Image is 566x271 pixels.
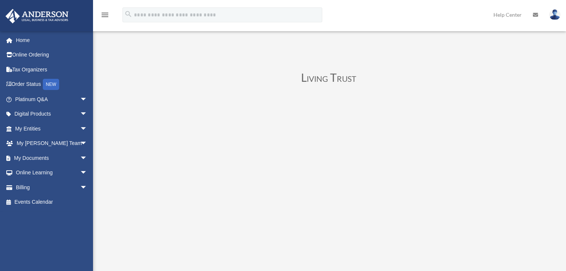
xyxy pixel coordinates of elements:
div: NEW [43,79,59,90]
a: Events Calendar [5,195,99,210]
a: Billingarrow_drop_down [5,180,99,195]
a: Order StatusNEW [5,77,99,92]
span: arrow_drop_down [80,121,95,136]
img: Anderson Advisors Platinum Portal [3,9,71,23]
span: arrow_drop_down [80,107,95,122]
span: arrow_drop_down [80,136,95,151]
i: menu [100,10,109,19]
span: arrow_drop_down [80,151,95,166]
img: User Pic [549,9,560,20]
a: Platinum Q&Aarrow_drop_down [5,92,99,107]
a: My [PERSON_NAME] Teamarrow_drop_down [5,136,99,151]
span: arrow_drop_down [80,165,95,181]
i: search [124,10,132,18]
a: menu [100,13,109,19]
span: arrow_drop_down [80,92,95,107]
a: Tax Organizers [5,62,99,77]
span: arrow_drop_down [80,180,95,195]
a: My Documentsarrow_drop_down [5,151,99,165]
a: Online Ordering [5,48,99,62]
a: Online Learningarrow_drop_down [5,165,99,180]
a: My Entitiesarrow_drop_down [5,121,99,136]
a: Home [5,33,99,48]
h3: Living Trust [128,72,530,87]
a: Digital Productsarrow_drop_down [5,107,99,122]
